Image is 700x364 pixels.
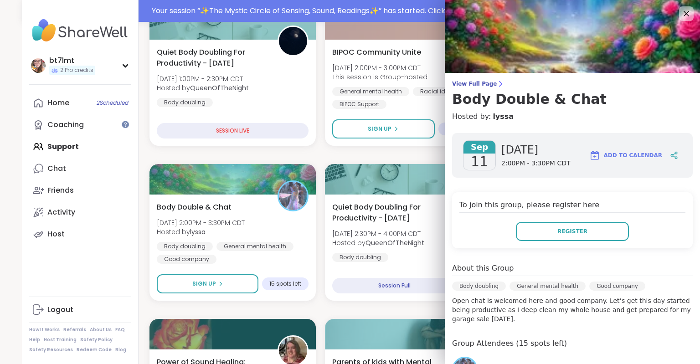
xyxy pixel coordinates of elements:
[589,282,645,291] div: Good company
[49,56,95,66] div: bt7lmt
[47,305,73,315] div: Logout
[47,207,75,217] div: Activity
[29,327,60,333] a: How It Works
[332,100,386,109] div: BIPOC Support
[29,92,131,114] a: Home2Scheduled
[279,182,307,210] img: lyssa
[452,80,693,87] span: View Full Page
[501,143,570,157] span: [DATE]
[365,238,424,247] b: QueenOfTheNight
[157,47,268,69] span: Quiet Body Doubling For Productivity - [DATE]
[115,347,126,353] a: Blog
[516,222,629,241] button: Register
[157,227,245,236] span: Hosted by
[29,299,131,321] a: Logout
[585,144,666,166] button: Add to Calendar
[452,338,693,351] h4: Group Attendees (15 spots left)
[452,296,693,323] p: Open chat is welcomed here and good company. Let’s get this day started being productive as I dee...
[589,150,600,161] img: ShareWell Logomark
[47,229,65,239] div: Host
[332,202,443,224] span: Quiet Body Doubling For Productivity - [DATE]
[47,185,74,195] div: Friends
[97,99,129,107] span: 2 Scheduled
[29,179,131,201] a: Friends
[29,114,131,136] a: Coaching
[452,111,693,122] h4: Hosted by:
[269,280,301,287] span: 15 spots left
[452,80,693,108] a: View Full PageBody Double & Chat
[157,123,309,138] div: SESSION LIVE
[332,87,409,96] div: General mental health
[152,5,673,16] div: Your session “ ✨The Mystic Circle of Sensing, Sound, Readings✨ ” has started. Click here to enter!
[29,223,131,245] a: Host
[332,63,427,72] span: [DATE] 2:00PM - 3:00PM CDT
[63,327,86,333] a: Referrals
[115,327,125,333] a: FAQ
[157,255,216,264] div: Good company
[90,327,112,333] a: About Us
[29,337,40,343] a: Help
[368,125,391,133] span: Sign Up
[29,158,131,179] a: Chat
[122,121,129,128] iframe: Spotlight
[332,47,421,58] span: BIPOC Community Unite
[510,282,586,291] div: General mental health
[557,227,587,236] span: Register
[157,74,249,83] span: [DATE] 1:00PM - 2:30PM CDT
[604,151,662,159] span: Add to Calendar
[80,337,113,343] a: Safety Policy
[47,98,69,108] div: Home
[413,87,468,96] div: Racial identity
[332,72,427,82] span: This session is Group-hosted
[452,263,514,274] h4: About this Group
[77,347,112,353] a: Redeem Code
[192,280,216,288] span: Sign Up
[60,67,93,74] span: 2 Pro credits
[279,27,307,55] img: QueenOfTheNight
[157,98,213,107] div: Body doubling
[47,120,84,130] div: Coaching
[190,227,206,236] b: lyssa
[216,242,293,251] div: General mental health
[501,159,570,168] span: 2:00PM - 3:30PM CDT
[157,242,213,251] div: Body doubling
[459,200,685,213] h4: To join this group, please register here
[47,164,66,174] div: Chat
[29,201,131,223] a: Activity
[157,202,232,213] span: Body Double & Chat
[157,218,245,227] span: [DATE] 2:00PM - 3:30PM CDT
[332,278,457,293] div: Session Full
[463,141,495,154] span: Sep
[157,83,249,92] span: Hosted by
[157,274,258,293] button: Sign Up
[493,111,514,122] a: lyssa
[44,337,77,343] a: Host Training
[29,15,131,46] img: ShareWell Nav Logo
[190,83,249,92] b: QueenOfTheNight
[332,229,424,238] span: [DATE] 2:30PM - 4:00PM CDT
[332,119,434,138] button: Sign Up
[452,91,693,108] h3: Body Double & Chat
[332,238,424,247] span: Hosted by
[471,154,488,170] span: 11
[29,347,73,353] a: Safety Resources
[31,58,46,73] img: bt7lmt
[332,253,388,262] div: Body doubling
[452,282,506,291] div: Body doubling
